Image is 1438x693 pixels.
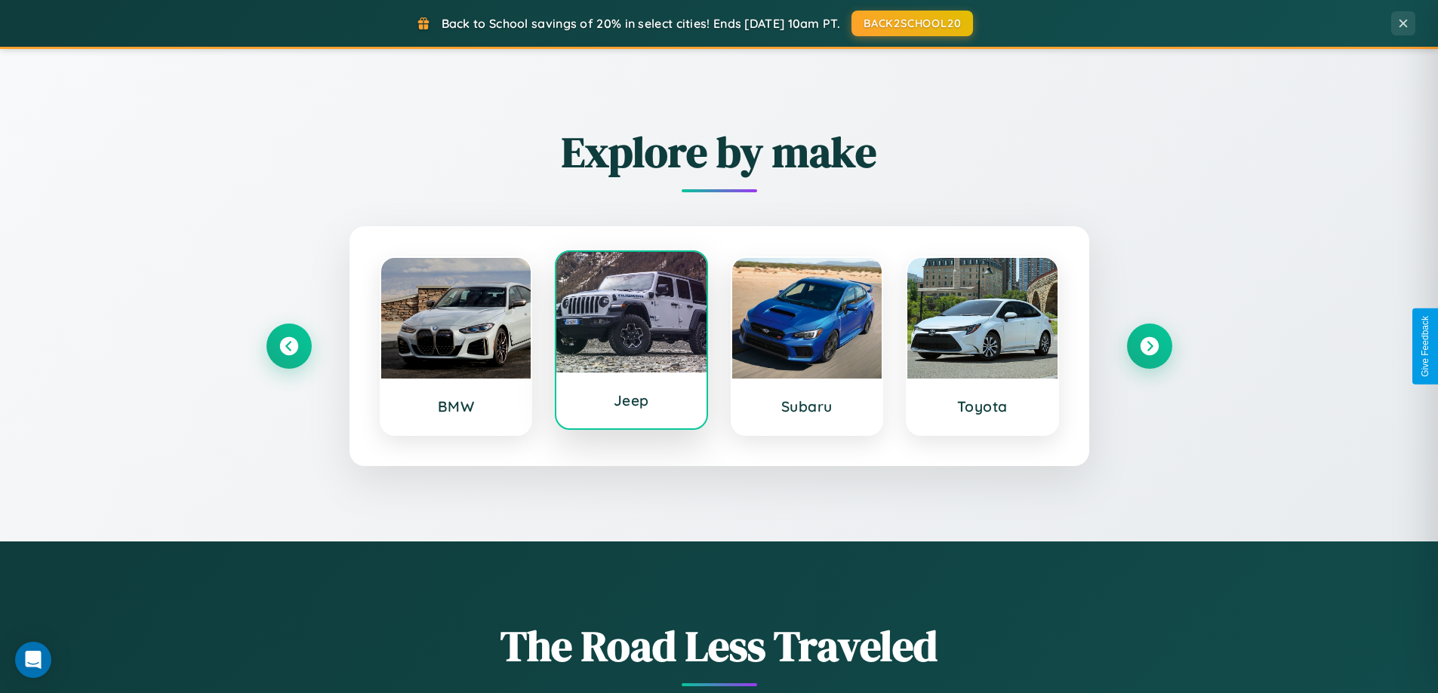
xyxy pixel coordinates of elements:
[396,397,516,415] h3: BMW
[571,391,691,409] h3: Jeep
[266,123,1172,181] h2: Explore by make
[442,16,840,31] span: Back to School savings of 20% in select cities! Ends [DATE] 10am PT.
[747,397,867,415] h3: Subaru
[851,11,973,36] button: BACK2SCHOOL20
[922,397,1042,415] h3: Toyota
[15,642,51,678] div: Open Intercom Messenger
[266,617,1172,675] h1: The Road Less Traveled
[1420,316,1430,377] div: Give Feedback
